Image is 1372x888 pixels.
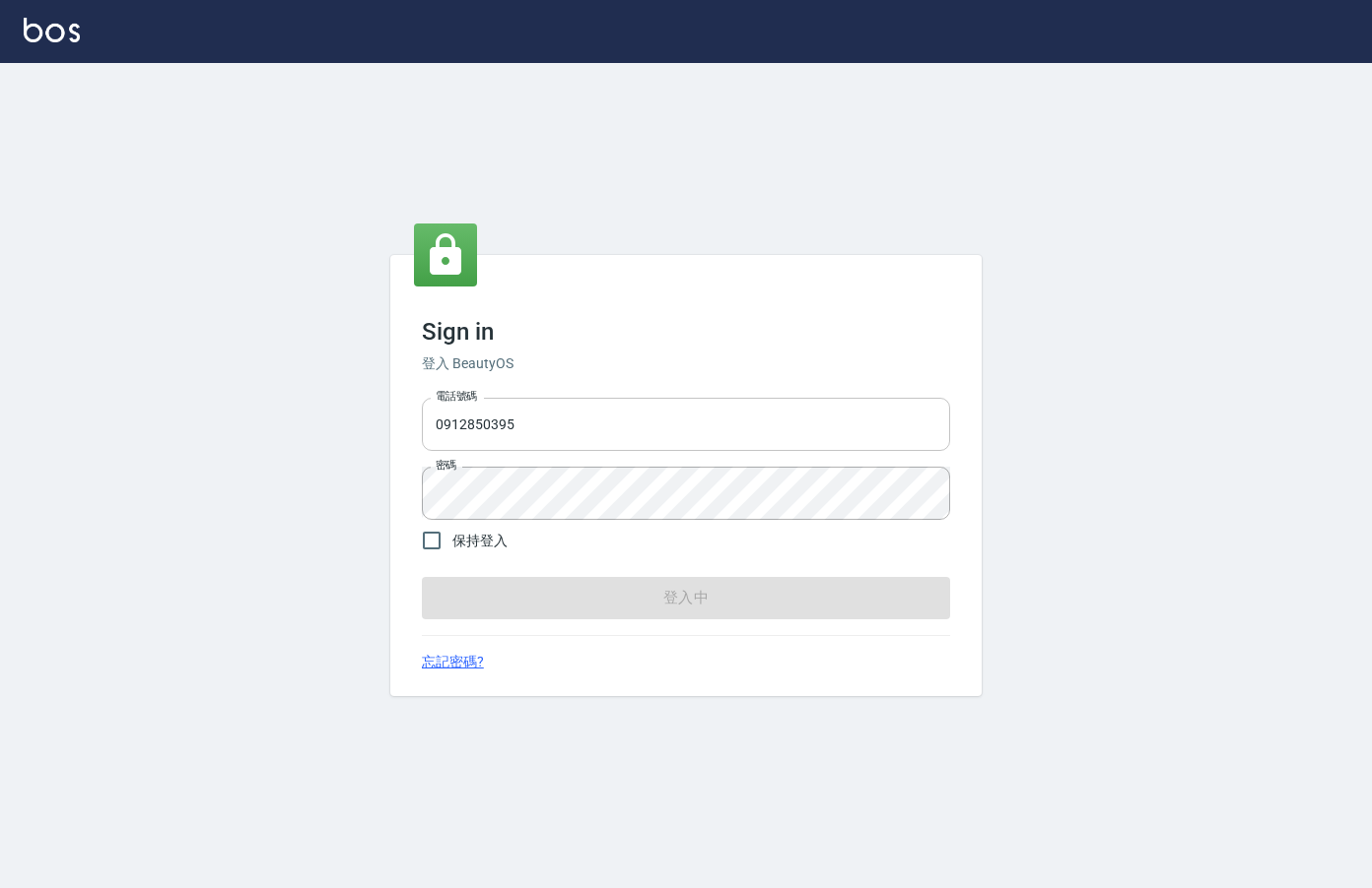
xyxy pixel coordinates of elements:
[436,389,477,404] label: 電話號碼
[422,318,950,346] h3: Sign in
[24,18,80,42] img: Logo
[422,652,484,672] a: 忘記密碼?
[422,353,950,374] h6: 登入 BeautyOS
[436,458,456,473] label: 密碼
[452,531,508,551] span: 保持登入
